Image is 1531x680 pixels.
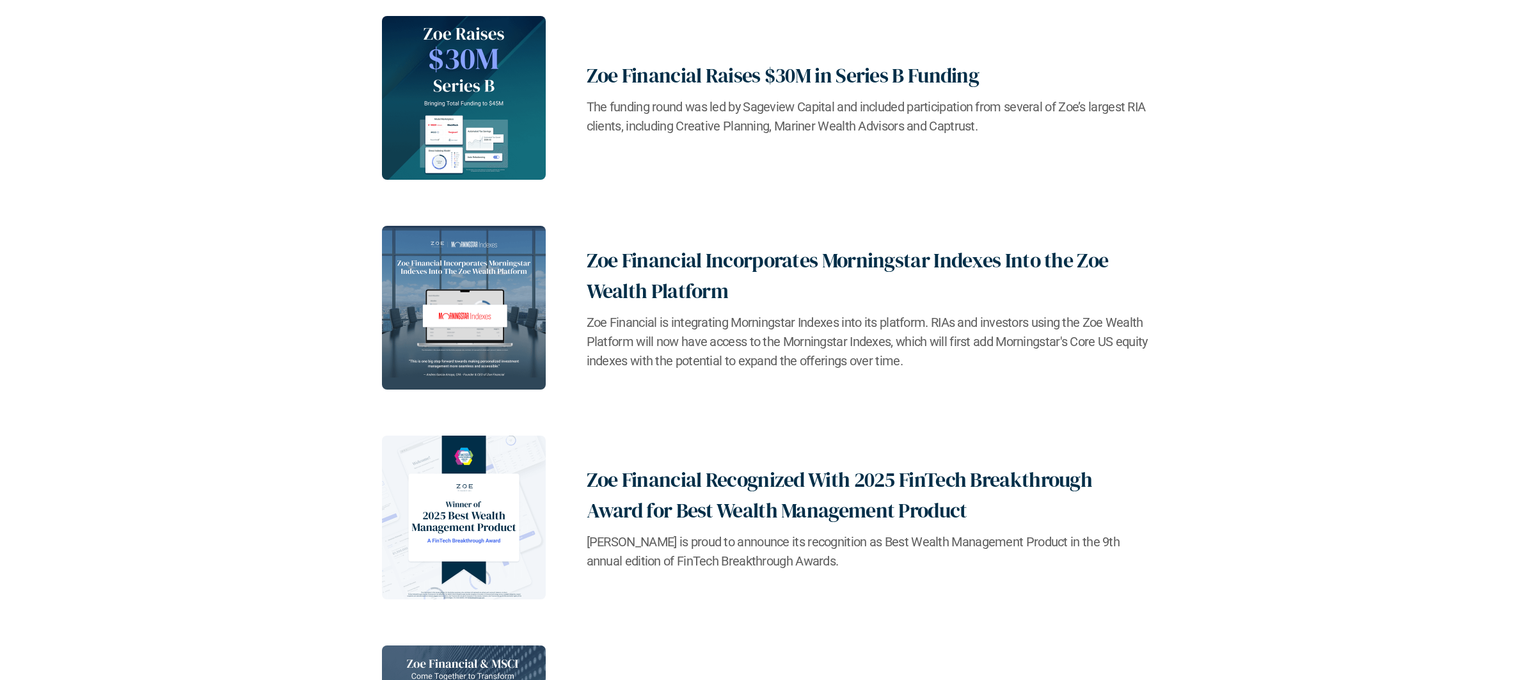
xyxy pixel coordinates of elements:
h2: Zoe Financial Raises $30M in Series B Funding [587,60,1150,91]
h2: The funding round was led by Sageview Capital and included participation from several of Zoe’s la... [587,97,1150,136]
h2: [PERSON_NAME] is proud to announce its recognition as Best Wealth Management Product in the 9th a... [587,532,1150,571]
h2: Zoe Financial is integrating Morningstar Indexes into its platform. RIAs and investors using the ... [587,313,1150,370]
h2: Zoe Financial Recognized With 2025 FinTech Breakthrough Award for Best Wealth Management Product [587,464,1150,526]
h2: Zoe Financial Incorporates Morningstar Indexes Into the Zoe Wealth Platform [587,245,1150,306]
